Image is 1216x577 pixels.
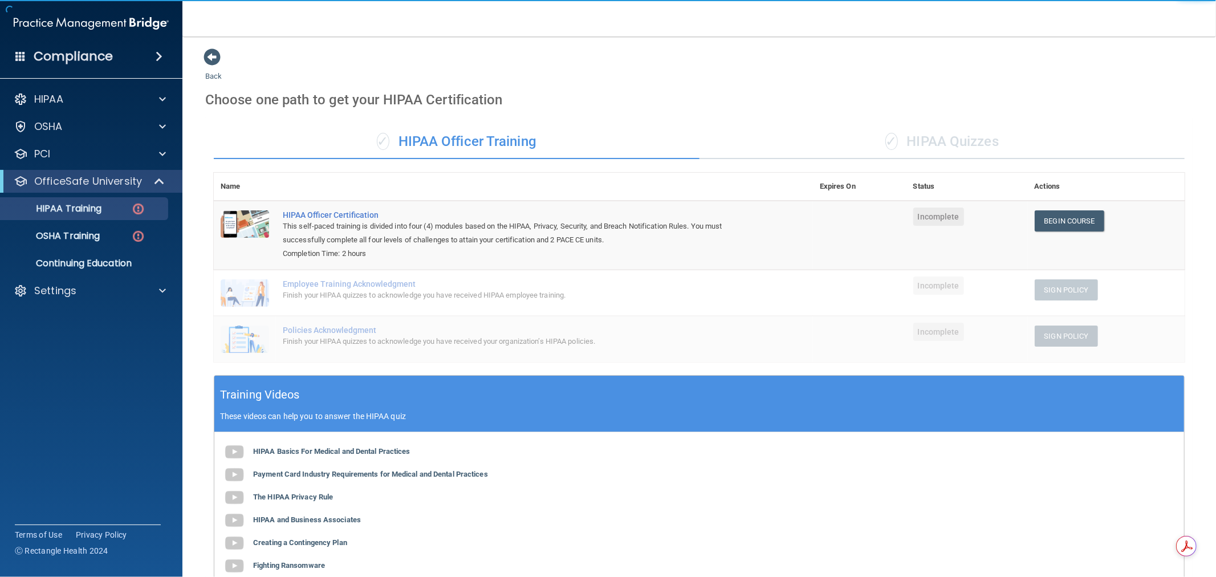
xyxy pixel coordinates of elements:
[205,58,222,80] a: Back
[906,173,1028,201] th: Status
[14,120,166,133] a: OSHA
[34,174,142,188] p: OfficeSafe University
[885,133,898,150] span: ✓
[223,464,246,486] img: gray_youtube_icon.38fcd6cc.png
[283,220,756,247] div: This self-paced training is divided into four (4) modules based on the HIPAA, Privacy, Security, ...
[34,48,113,64] h4: Compliance
[76,529,127,541] a: Privacy Policy
[34,147,50,161] p: PCI
[283,210,756,220] a: HIPAA Officer Certification
[220,412,1178,421] p: These videos can help you to answer the HIPAA quiz
[913,208,964,226] span: Incomplete
[253,515,361,524] b: HIPAA and Business Associates
[699,125,1185,159] div: HIPAA Quizzes
[283,279,756,288] div: Employee Training Acknowledgment
[15,545,108,556] span: Ⓒ Rectangle Health 2024
[214,125,699,159] div: HIPAA Officer Training
[1035,279,1098,300] button: Sign Policy
[283,326,756,335] div: Policies Acknowledgment
[131,202,145,216] img: danger-circle.6113f641.png
[283,288,756,302] div: Finish your HIPAA quizzes to acknowledge you have received HIPAA employee training.
[34,92,63,106] p: HIPAA
[7,203,101,214] p: HIPAA Training
[1035,210,1104,231] a: Begin Course
[253,538,347,547] b: Creating a Contingency Plan
[7,258,163,269] p: Continuing Education
[223,486,246,509] img: gray_youtube_icon.38fcd6cc.png
[253,493,333,501] b: The HIPAA Privacy Rule
[253,470,488,478] b: Payment Card Industry Requirements for Medical and Dental Practices
[253,447,410,456] b: HIPAA Basics For Medical and Dental Practices
[220,385,300,405] h5: Training Videos
[14,12,169,35] img: PMB logo
[15,529,62,541] a: Terms of Use
[34,284,76,298] p: Settings
[913,277,964,295] span: Incomplete
[14,174,165,188] a: OfficeSafe University
[1028,173,1185,201] th: Actions
[377,133,389,150] span: ✓
[14,284,166,298] a: Settings
[913,323,964,341] span: Incomplete
[214,173,276,201] th: Name
[7,230,100,242] p: OSHA Training
[223,532,246,555] img: gray_youtube_icon.38fcd6cc.png
[223,509,246,532] img: gray_youtube_icon.38fcd6cc.png
[223,441,246,464] img: gray_youtube_icon.38fcd6cc.png
[253,561,325,570] b: Fighting Ransomware
[131,229,145,243] img: danger-circle.6113f641.png
[1035,326,1098,347] button: Sign Policy
[283,335,756,348] div: Finish your HIPAA quizzes to acknowledge you have received your organization’s HIPAA policies.
[14,92,166,106] a: HIPAA
[205,83,1193,116] div: Choose one path to get your HIPAA Certification
[34,120,63,133] p: OSHA
[813,173,906,201] th: Expires On
[14,147,166,161] a: PCI
[283,247,756,261] div: Completion Time: 2 hours
[1020,497,1202,542] iframe: Drift Widget Chat Controller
